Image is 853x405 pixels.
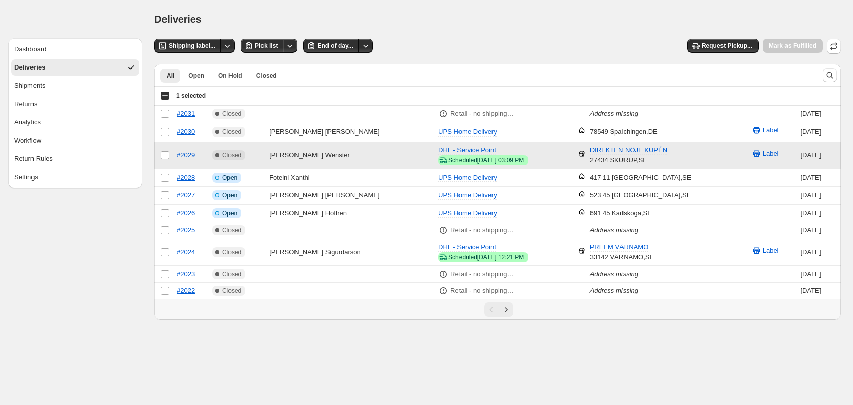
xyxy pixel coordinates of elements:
[584,239,655,255] button: PREEM VÄRNAMO
[438,174,497,181] span: UPS Home Delivery
[800,287,821,294] time: Wednesday, September 24, 2025 at 12:19:58 PM
[590,226,638,234] i: Address missing
[11,59,139,76] button: Deliveries
[448,253,524,261] div: Scheduled [DATE] 12:21 PM
[432,142,502,158] button: DHL - Service Point
[11,96,139,112] button: Returns
[167,72,174,80] span: All
[11,114,139,130] button: Analytics
[14,44,47,54] span: Dashboard
[14,172,38,182] span: Settings
[800,128,821,136] time: Tuesday, September 30, 2025 at 2:37:01 PM
[450,269,514,279] p: Retail - no shipping required
[266,239,435,266] td: [PERSON_NAME] Sigurdarson
[584,142,673,158] button: DIREKTEN NÖJE KUPÉN
[177,287,195,294] a: #2022
[11,132,139,149] button: Workflow
[438,209,497,217] span: UPS Home Delivery
[800,248,821,256] time: Wednesday, September 24, 2025 at 6:25:50 PM
[14,99,38,109] span: Returns
[800,151,821,159] time: Monday, September 29, 2025 at 5:50:05 PM
[266,169,435,187] td: Foteini Xanthi
[590,145,667,165] div: 27434 SKURUP , SE
[220,39,235,53] button: Other actions
[11,41,139,57] button: Dashboard
[432,187,503,204] button: UPS Home Delivery
[222,151,241,159] span: Closed
[432,170,503,186] button: UPS Home Delivery
[450,286,514,296] p: Retail - no shipping required
[154,299,841,320] nav: Pagination
[438,128,497,136] span: UPS Home Delivery
[448,156,524,164] div: Scheduled [DATE] 03:09 PM
[177,248,195,256] a: #2024
[11,169,139,185] button: Settings
[590,242,654,262] div: 33142 VÄRNAMO , SE
[450,109,514,119] p: Retail - no shipping required
[590,270,638,278] i: Address missing
[222,270,241,278] span: Closed
[444,266,520,282] button: Retail - no shipping required
[266,142,435,169] td: [PERSON_NAME] Wenster
[432,239,502,255] button: DHL - Service Point
[745,146,785,162] button: Label
[266,205,435,222] td: [PERSON_NAME] Hoffren
[590,243,649,252] span: PREEM VÄRNAMO
[702,42,752,50] span: Request Pickup...
[222,128,241,136] span: Closed
[222,287,241,295] span: Closed
[432,205,503,221] button: UPS Home Delivery
[154,39,221,53] button: Shipping label...
[11,151,139,167] button: Return Rules
[241,39,284,53] button: Pick list
[188,72,204,80] span: Open
[590,127,658,137] div: 78549 Spaichingen , DE
[255,42,278,50] span: Pick list
[763,149,779,159] span: Label
[800,209,821,217] time: Sunday, September 28, 2025 at 4:44:38 PM
[11,78,139,94] button: Shipments
[444,283,520,299] button: Retail - no shipping required
[590,173,692,183] div: 417 11 [GEOGRAPHIC_DATA] , SE
[800,270,821,278] time: Wednesday, September 24, 2025 at 12:28:26 PM
[745,122,785,139] button: Label
[317,42,353,50] span: End of day...
[177,270,195,278] a: #2023
[590,208,652,218] div: 691 45 Karlskoga , SE
[800,174,821,181] time: Monday, September 29, 2025 at 2:27:07 PM
[590,110,638,117] i: Address missing
[432,124,503,140] button: UPS Home Delivery
[169,42,215,50] span: Shipping label...
[687,39,759,53] button: Request Pickup...
[444,106,520,122] button: Retail - no shipping required
[218,72,242,80] span: On Hold
[222,209,237,217] span: Open
[590,190,692,200] div: 523 45 [GEOGRAPHIC_DATA] , SE
[499,302,513,317] button: Next
[222,248,241,256] span: Closed
[438,146,496,154] span: DHL - Service Point
[438,243,496,251] span: DHL - Service Point
[177,209,195,217] a: #2026
[763,125,779,136] span: Label
[14,154,53,164] span: Return Rules
[14,81,45,91] span: Shipments
[823,68,837,82] button: Search and filter results
[763,246,779,256] span: Label
[176,92,206,100] span: 1 selected
[800,191,821,199] time: Sunday, September 28, 2025 at 4:48:12 PM
[177,128,195,136] a: #2030
[266,122,435,142] td: [PERSON_NAME] [PERSON_NAME]
[283,39,297,53] button: Other actions
[177,226,195,234] a: #2025
[222,110,241,118] span: Closed
[256,72,277,80] span: Closed
[222,191,237,199] span: Open
[358,39,373,53] button: Other actions
[14,136,41,146] span: Workflow
[590,146,667,155] span: DIREKTEN NÖJE KUPÉN
[745,243,785,259] button: Label
[590,287,638,294] i: Address missing
[444,222,520,239] button: Retail - no shipping required
[450,225,514,235] p: Retail - no shipping required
